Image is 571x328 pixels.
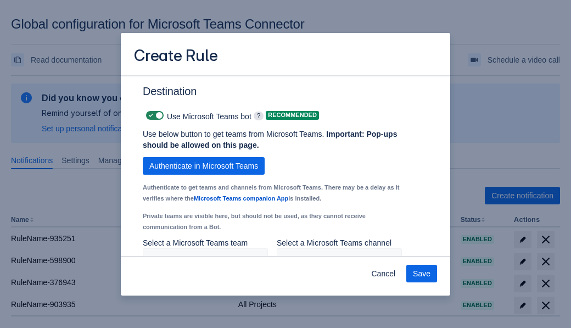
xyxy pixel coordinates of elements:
p: Use below button to get teams from Microsoft Teams. [143,129,402,151]
span: Authenticate in Microsoft Teams [149,157,258,175]
small: Authenticate to get teams and channels from Microsoft Teams. There may be a delay as it verifies ... [143,184,399,202]
p: Select a Microsoft Teams channel [277,237,402,248]
span: ? [254,112,264,120]
h3: Destination [143,85,419,102]
span: Recommended [266,112,319,118]
span: Cancel [371,265,395,282]
a: Microsoft Teams companion App [194,195,288,202]
button: Authenticate in Microsoft Teams [143,157,265,175]
button: Save [406,265,437,282]
small: Private teams are visible here, but should not be used, as they cannot receive communication from... [143,213,366,230]
h3: Create Rule [134,46,218,68]
span: Save [413,265,430,282]
button: Cancel [365,265,402,282]
div: Use Microsoft Teams bot [143,108,251,123]
div: Scrollable content [121,75,450,257]
p: Select a Microsoft Teams team [143,237,268,248]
